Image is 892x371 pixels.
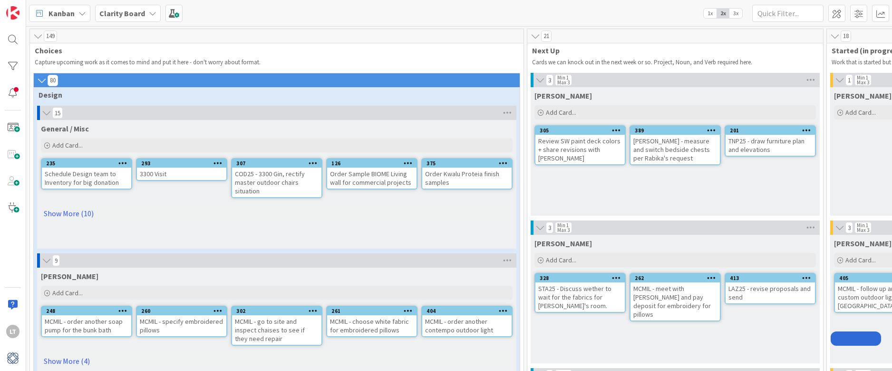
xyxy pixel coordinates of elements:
a: 375Order Kwalu Proteia finish samples [421,158,513,190]
div: 305Review SW paint deck colors + share revisions with [PERSON_NAME] [535,126,625,164]
div: 261 [331,308,417,314]
div: 261 [327,307,417,315]
div: Min 1 [557,75,569,80]
span: Design [39,90,508,100]
a: 2933300 Visit [136,158,227,181]
span: 21 [541,30,552,42]
span: MCMIL McMillon [41,271,98,281]
div: 328 [535,274,625,282]
div: 413 [730,275,815,281]
a: 260MCMIL - specify embroidered pillows [136,306,227,337]
a: 262MCMIL - meet with [PERSON_NAME] and pay deposit for embroidery for pillows [630,273,721,321]
span: 3 [845,222,853,233]
div: MCMIL - order another contempo outdoor light [422,315,512,336]
div: 305 [535,126,625,135]
a: 328STA25 - Discuss wether to wait for the fabrics for [PERSON_NAME]'s room. [534,273,626,313]
span: Kanban [48,8,75,19]
div: 293 [141,160,226,167]
div: 389 [635,127,720,134]
p: Cards we can knock out in the next week or so. Project, Noun, and Verb required here. [532,59,818,66]
span: 1x [704,9,717,18]
img: Visit kanbanzone.com [6,6,19,20]
div: 201 [730,127,815,134]
div: Max 3 [857,228,869,232]
b: Clarity Board [99,9,145,18]
div: 126 [331,160,417,167]
div: 248 [42,307,131,315]
span: Add Card... [52,289,83,297]
div: 307COD25 - 3300 Gin, rectify master outdoor chairs situation [232,159,321,197]
div: 413LAZ25 - revise proposals and send [726,274,815,303]
span: Lisa T. [534,239,592,248]
div: STA25 - Discuss wether to wait for the fabrics for [PERSON_NAME]'s room. [535,282,625,312]
div: 404MCMIL - order another contempo outdoor light [422,307,512,336]
div: 404 [427,308,512,314]
div: 261MCMIL - choose white fabric for embroidered pillows [327,307,417,336]
img: avatar [6,351,19,365]
div: 413 [726,274,815,282]
span: Lisa T. [834,239,892,248]
span: 3 [546,74,553,86]
div: Schedule Design team to Inventory for big donation [42,168,131,189]
div: 262 [630,274,720,282]
div: MCMIL - order another soap pump for the bunk bath [42,315,131,336]
a: 404MCMIL - order another contempo outdoor light [421,306,513,337]
div: 262MCMIL - meet with [PERSON_NAME] and pay deposit for embroidery for pillows [630,274,720,321]
div: 375 [427,160,512,167]
span: General / Misc [41,124,89,133]
div: 328 [540,275,625,281]
span: 18 [841,30,851,42]
div: 260 [137,307,226,315]
span: 80 [48,75,58,86]
div: 307 [232,159,321,168]
span: Add Card... [546,108,576,117]
span: Add Card... [52,141,83,150]
div: 2933300 Visit [137,159,226,180]
span: 3x [729,9,742,18]
div: 375Order Kwalu Proteia finish samples [422,159,512,189]
div: 302 [232,307,321,315]
span: Next Up [532,46,811,55]
div: 328STA25 - Discuss wether to wait for the fabrics for [PERSON_NAME]'s room. [535,274,625,312]
span: 149 [44,30,57,42]
div: 389 [630,126,720,135]
div: 260 [141,308,226,314]
div: Order Sample BIOME Living wall for commercial projects [327,168,417,189]
a: 302MCMIL - go to site and inspect chaises to see if they need repair [231,306,322,346]
div: 126 [327,159,417,168]
span: Add Card... [845,256,876,264]
div: 305 [540,127,625,134]
div: Order Kwalu Proteia finish samples [422,168,512,189]
span: Add Card... [845,108,876,117]
a: 305Review SW paint deck colors + share revisions with [PERSON_NAME] [534,125,626,165]
input: Quick Filter... [752,5,824,22]
div: 201TNP25 - draw furniture plan and elevations [726,126,815,156]
span: 2x [717,9,729,18]
div: TNP25 - draw furniture plan and elevations [726,135,815,156]
div: COD25 - 3300 Gin, rectify master outdoor chairs situation [232,168,321,197]
a: Show More (10) [41,206,513,221]
a: Show More (4) [41,353,513,369]
span: 9 [52,255,60,266]
div: 307 [236,160,321,167]
div: MCMIL - go to site and inspect chaises to see if they need repair [232,315,321,345]
span: 15 [52,107,63,119]
div: LT [6,325,19,338]
div: 375 [422,159,512,168]
div: 262 [635,275,720,281]
div: Max 3 [557,80,570,85]
div: 235Schedule Design team to Inventory for big donation [42,159,131,189]
div: Min 1 [857,75,868,80]
span: 3 [546,222,553,233]
div: 126Order Sample BIOME Living wall for commercial projects [327,159,417,189]
div: MCMIL - choose white fabric for embroidered pillows [327,315,417,336]
div: 235 [42,159,131,168]
span: Add Card... [546,256,576,264]
div: Min 1 [857,223,868,228]
a: 248MCMIL - order another soap pump for the bunk bath [41,306,132,337]
div: [PERSON_NAME] - measure and switch bedside chests per Rabika's request [630,135,720,164]
div: Max 3 [557,228,570,232]
p: Capture upcoming work as it comes to mind and put it here - don't worry about format. [35,59,519,66]
span: 1 [845,74,853,86]
span: Gina [534,91,592,100]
